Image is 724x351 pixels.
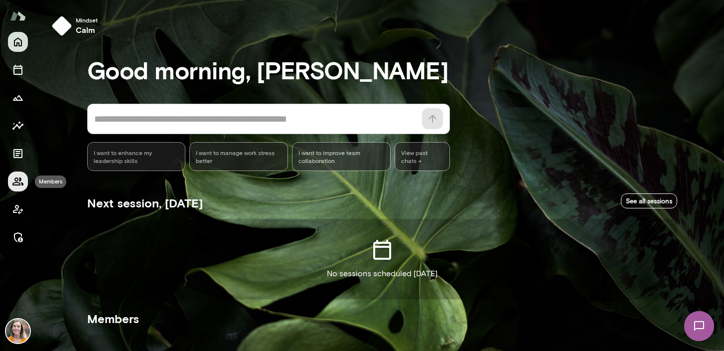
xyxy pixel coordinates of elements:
[298,149,384,165] span: I want to improve team collaboration
[189,142,288,171] div: I want to manage work stress better
[621,193,677,209] a: See all sessions
[6,319,30,343] img: Carrie Kelly
[87,195,203,211] h5: Next session, [DATE]
[48,12,106,40] button: Mindsetcalm
[395,142,450,171] span: View past chats ->
[327,268,437,280] p: No sessions scheduled [DATE]
[8,32,28,52] button: Home
[8,144,28,164] button: Documents
[8,172,28,191] button: Members
[76,16,98,24] span: Mindset
[87,56,677,84] h3: Good morning, [PERSON_NAME]
[94,149,179,165] span: I want to enhance my leadership skills
[76,24,98,36] h6: calm
[52,16,72,36] img: mindset
[35,175,66,188] div: Members
[292,142,391,171] div: I want to improve team collaboration
[8,60,28,80] button: Sessions
[87,311,677,327] h5: Members
[8,116,28,136] button: Insights
[196,149,282,165] span: I want to manage work stress better
[87,142,186,171] div: I want to enhance my leadership skills
[8,227,28,247] button: Manage
[8,88,28,108] button: Growth Plan
[10,6,26,25] img: Mento
[8,199,28,219] button: Client app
